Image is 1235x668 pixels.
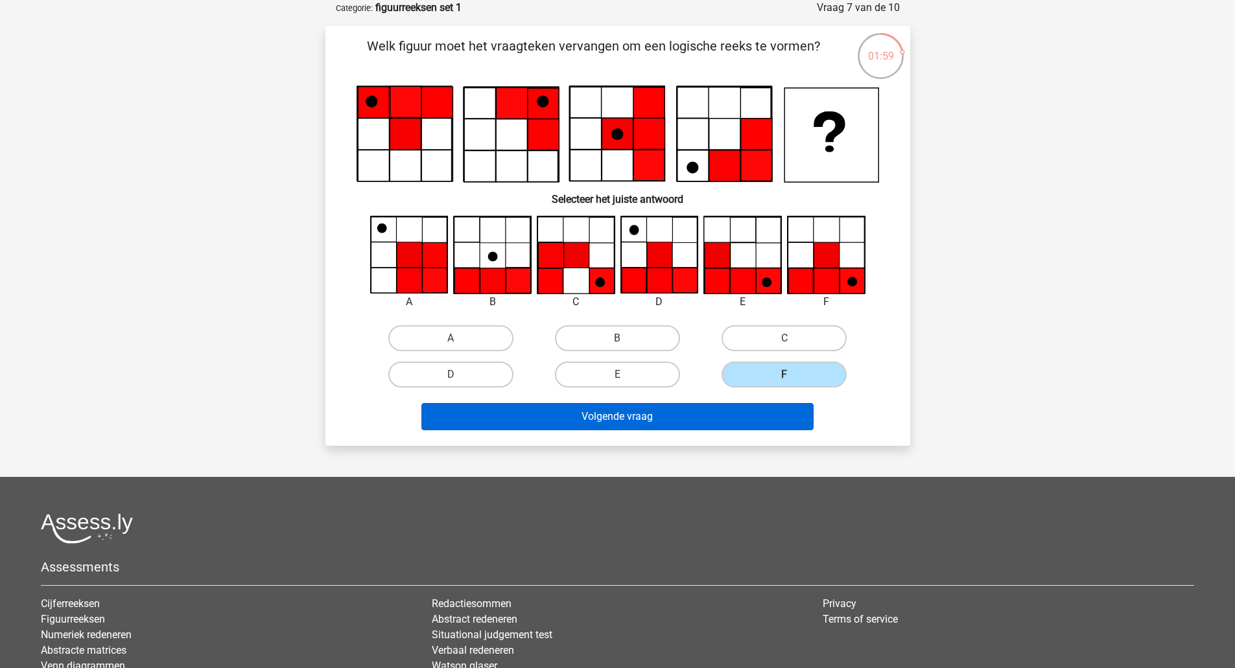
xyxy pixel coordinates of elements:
div: F [777,294,875,310]
div: C [527,294,625,310]
label: F [722,362,847,387]
label: B [555,325,680,351]
div: D [611,294,709,310]
h5: Assessments [41,559,1194,575]
a: Cijferreeksen [41,597,100,610]
img: Assessly logo [41,513,133,544]
label: C [722,325,847,351]
a: Situational judgement test [432,628,552,641]
a: Privacy [823,597,856,610]
label: D [388,362,513,387]
div: 01:59 [856,32,905,64]
a: Terms of service [823,613,898,625]
p: Welk figuur moet het vraagteken vervangen om een logische reeks te vormen? [346,36,841,75]
strong: figuurreeksen set 1 [375,1,462,14]
a: Verbaal redeneren [432,644,514,656]
small: Categorie: [336,3,373,13]
a: Redactiesommen [432,597,512,610]
a: Abstract redeneren [432,613,517,625]
div: E [694,294,792,310]
a: Figuurreeksen [41,613,105,625]
button: Volgende vraag [421,403,814,430]
a: Numeriek redeneren [41,628,132,641]
h6: Selecteer het juiste antwoord [346,183,889,205]
a: Abstracte matrices [41,644,126,656]
div: B [443,294,541,310]
label: A [388,325,513,351]
label: E [555,362,680,387]
div: A [360,294,458,310]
